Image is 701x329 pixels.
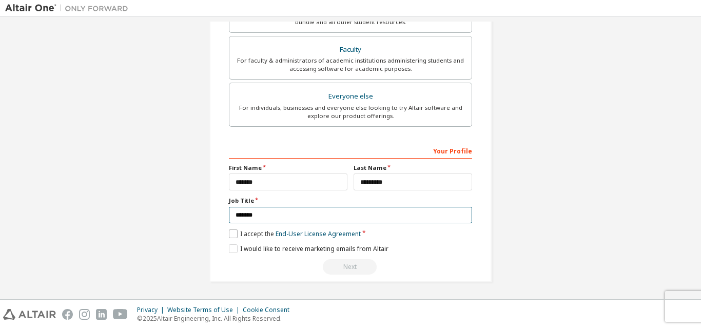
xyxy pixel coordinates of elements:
label: I accept the [229,229,361,238]
img: facebook.svg [62,309,73,320]
a: End-User License Agreement [276,229,361,238]
img: youtube.svg [113,309,128,320]
div: Website Terms of Use [167,306,243,314]
label: Job Title [229,197,472,205]
div: Privacy [137,306,167,314]
div: Cookie Consent [243,306,296,314]
label: Last Name [354,164,472,172]
div: Everyone else [236,89,465,104]
label: I would like to receive marketing emails from Altair [229,244,388,253]
img: altair_logo.svg [3,309,56,320]
p: © 2025 Altair Engineering, Inc. All Rights Reserved. [137,314,296,323]
div: Your Profile [229,142,472,159]
label: First Name [229,164,347,172]
div: Read and acccept EULA to continue [229,259,472,275]
img: Altair One [5,3,133,13]
img: linkedin.svg [96,309,107,320]
img: instagram.svg [79,309,90,320]
div: Faculty [236,43,465,57]
div: For faculty & administrators of academic institutions administering students and accessing softwa... [236,56,465,73]
div: For individuals, businesses and everyone else looking to try Altair software and explore our prod... [236,104,465,120]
